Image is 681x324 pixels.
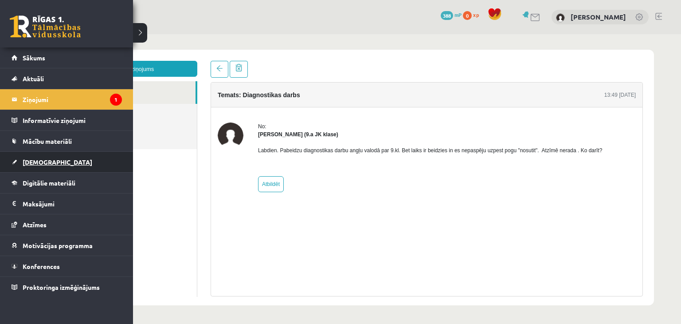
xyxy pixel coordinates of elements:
i: 1 [110,94,122,106]
strong: [PERSON_NAME] (9.a JK klase) [223,97,303,103]
span: Konferences [23,262,60,270]
span: 0 [463,11,472,20]
a: Digitālie materiāli [12,173,122,193]
span: Atzīmes [23,221,47,229]
legend: Maksājumi [23,194,122,214]
div: No: [223,88,567,96]
a: Jauns ziņojums [27,27,162,43]
a: Rīgas 1. Tālmācības vidusskola [10,16,81,38]
p: Labdien. Pabeidzu diagnostikas darbu angļu valodā par 9.kl. Bet laiks ir beidzies in es nepaspēju... [223,112,567,120]
a: Mācību materiāli [12,131,122,151]
span: Motivācijas programma [23,241,93,249]
a: Motivācijas programma [12,235,122,256]
span: Proktoringa izmēģinājums [23,283,100,291]
a: Atzīmes [12,214,122,235]
a: Dzēstie [27,92,161,115]
h4: Temats: Diagnostikas darbs [182,57,265,64]
img: Artjoms Keržajevs [182,88,208,114]
img: Timofejs Bondarenko [556,13,565,22]
span: mP [454,11,462,18]
span: 388 [441,11,453,20]
a: [DEMOGRAPHIC_DATA] [12,152,122,172]
a: Konferences [12,256,122,277]
a: Ienākošie [27,47,160,70]
a: Proktoringa izmēģinājums [12,277,122,297]
span: [DEMOGRAPHIC_DATA] [23,158,92,166]
a: [PERSON_NAME] [571,12,626,21]
legend: Informatīvie ziņojumi [23,110,122,130]
span: Digitālie materiāli [23,179,75,187]
a: Informatīvie ziņojumi [12,110,122,130]
a: Ziņojumi1 [12,89,122,110]
a: Maksājumi [12,194,122,214]
a: Aktuāli [12,68,122,89]
span: Mācību materiāli [23,137,72,145]
span: xp [473,11,479,18]
legend: Ziņojumi [23,89,122,110]
span: Sākums [23,54,45,62]
a: 388 mP [441,11,462,18]
a: Sākums [12,47,122,68]
a: Nosūtītie [27,70,161,92]
span: Aktuāli [23,75,44,83]
a: Atbildēt [223,142,248,158]
div: 13:49 [DATE] [569,57,600,65]
a: 0 xp [463,11,483,18]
